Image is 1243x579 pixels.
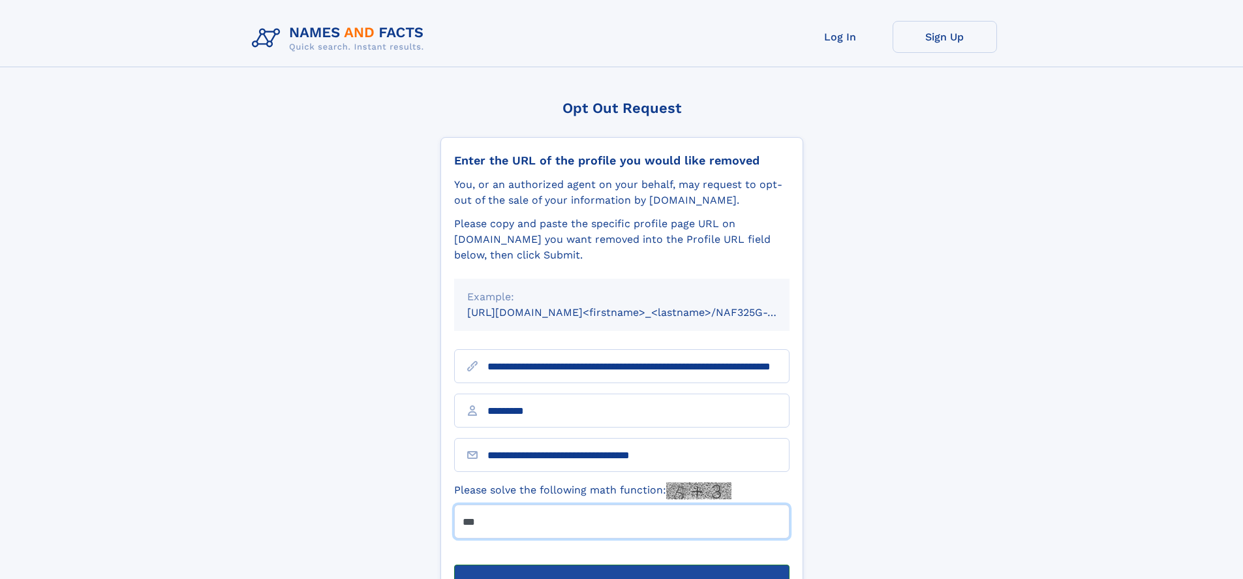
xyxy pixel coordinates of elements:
[467,306,814,319] small: [URL][DOMAIN_NAME]<firstname>_<lastname>/NAF325G-xxxxxxxx
[454,177,790,208] div: You, or an authorized agent on your behalf, may request to opt-out of the sale of your informatio...
[454,216,790,263] div: Please copy and paste the specific profile page URL on [DOMAIN_NAME] you want removed into the Pr...
[454,482,731,499] label: Please solve the following math function:
[440,100,803,116] div: Opt Out Request
[454,153,790,168] div: Enter the URL of the profile you would like removed
[247,21,435,56] img: Logo Names and Facts
[893,21,997,53] a: Sign Up
[467,289,776,305] div: Example:
[788,21,893,53] a: Log In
